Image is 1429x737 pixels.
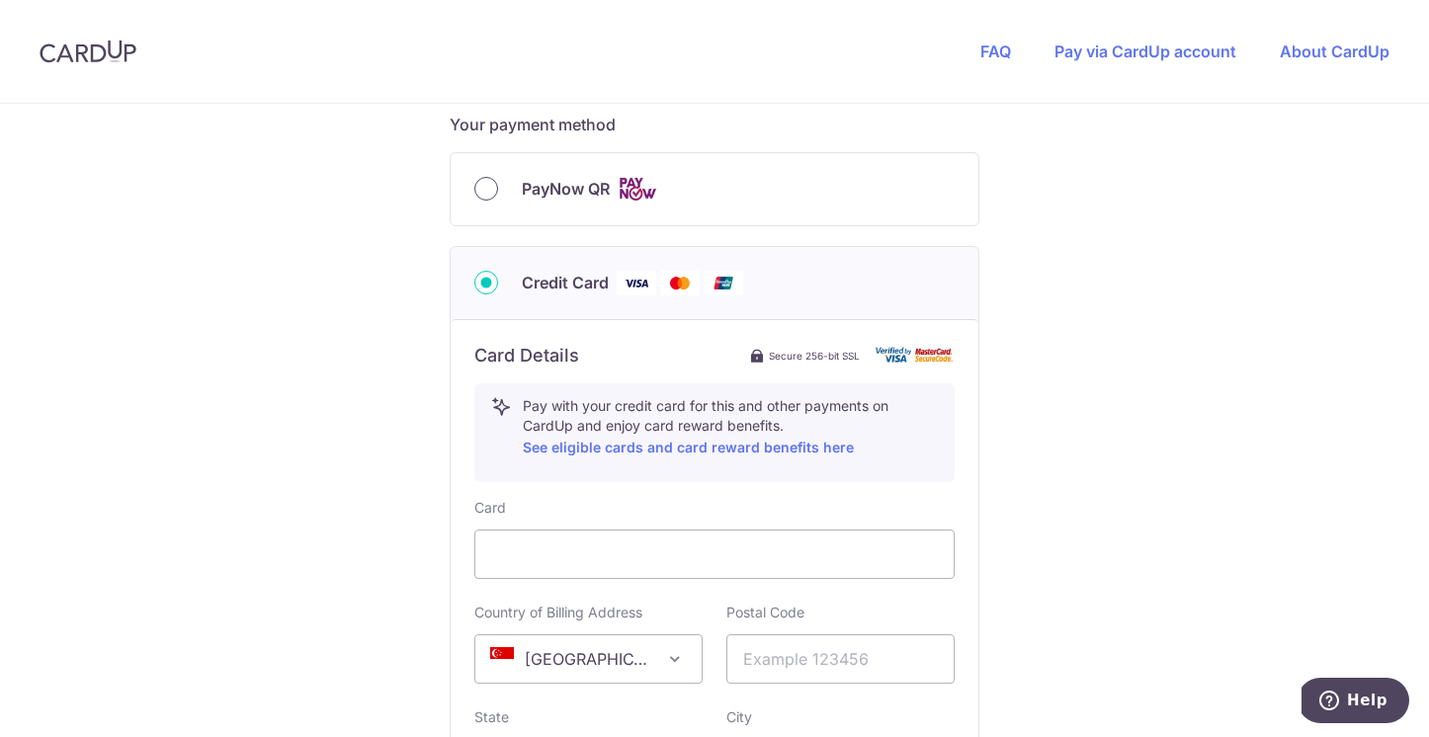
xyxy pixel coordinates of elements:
img: Cards logo [618,177,657,202]
span: Credit Card [522,271,609,294]
label: Country of Billing Address [474,603,642,622]
span: Secure 256-bit SSL [769,348,860,364]
a: See eligible cards and card reward benefits here [523,439,854,455]
img: Visa [617,271,656,295]
a: About CardUp [1280,41,1389,61]
span: Singapore [475,635,702,683]
label: Postal Code [726,603,804,622]
label: State [474,707,509,727]
div: Credit Card Visa Mastercard Union Pay [474,271,955,295]
label: City [726,707,752,727]
span: PayNow QR [522,177,610,201]
span: Singapore [474,634,703,684]
img: Mastercard [660,271,700,295]
a: FAQ [980,41,1011,61]
img: CardUp [40,40,136,63]
img: card secure [876,347,955,364]
p: Pay with your credit card for this and other payments on CardUp and enjoy card reward benefits. [523,396,938,459]
iframe: Opens a widget where you can find more information [1302,678,1409,727]
h6: Card Details [474,344,579,368]
label: Card [474,498,506,518]
div: PayNow QR Cards logo [474,177,955,202]
iframe: Secure card payment input frame [491,542,938,566]
img: Union Pay [704,271,743,295]
h5: Your payment method [450,113,979,136]
a: Pay via CardUp account [1054,41,1236,61]
input: Example 123456 [726,634,955,684]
